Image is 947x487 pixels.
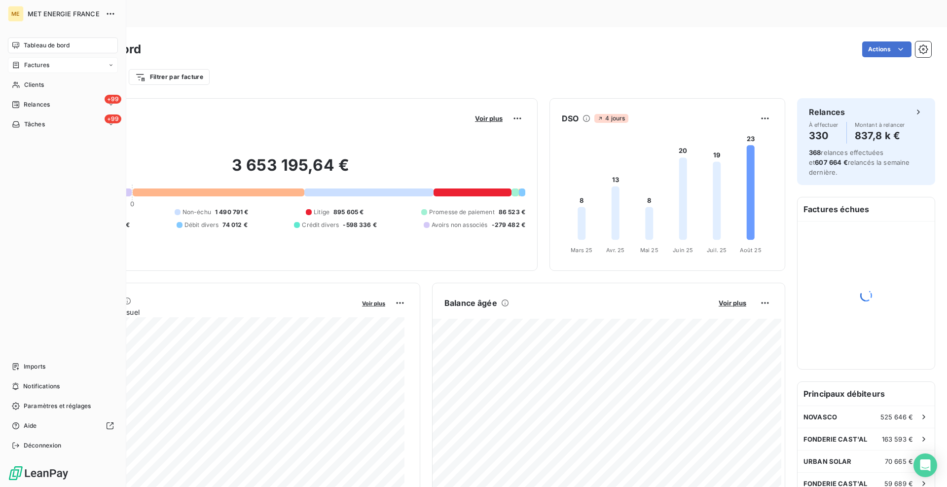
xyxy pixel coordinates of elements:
span: Notifications [23,382,60,391]
span: Déconnexion [24,441,62,450]
span: NOVASCO [803,413,837,421]
button: Voir plus [472,114,506,123]
span: Voir plus [475,114,503,122]
span: 607 664 € [815,158,847,166]
span: 1 490 791 € [215,208,249,217]
a: Aide [8,418,118,434]
span: Relances [24,100,50,109]
span: +99 [105,114,121,123]
span: -598 336 € [343,221,377,229]
a: +99Relances [8,97,118,112]
span: Crédit divers [302,221,339,229]
span: 525 646 € [880,413,913,421]
img: Logo LeanPay [8,465,69,481]
tspan: Mai 25 [640,247,658,254]
h4: 330 [809,128,838,144]
h2: 3 653 195,64 € [56,155,525,185]
span: 0 [130,200,134,208]
span: Voir plus [362,300,385,307]
tspan: Avr. 25 [606,247,624,254]
a: Factures [8,57,118,73]
a: Tableau de bord [8,37,118,53]
span: Paramètres et réglages [24,402,91,411]
a: Paramètres et réglages [8,398,118,414]
span: Aide [24,421,37,430]
span: Factures [24,61,49,70]
span: +99 [105,95,121,104]
button: Voir plus [359,299,388,307]
span: Tâches [24,120,45,129]
tspan: Juin 25 [673,247,693,254]
span: Avoirs non associés [432,221,488,229]
button: Actions [862,41,911,57]
a: +99Tâches [8,116,118,132]
span: 163 593 € [882,435,913,443]
tspan: Juil. 25 [707,247,727,254]
h6: Factures échues [798,197,935,221]
a: Imports [8,359,118,375]
span: Non-échu [182,208,211,217]
span: FONDERIE CAST'AL [803,435,867,443]
span: 74 012 € [222,221,247,229]
span: -279 482 € [492,221,526,229]
a: Clients [8,77,118,93]
h6: Principaux débiteurs [798,382,935,406]
span: Clients [24,80,44,89]
span: Promesse de paiement [429,208,495,217]
span: Montant à relancer [855,122,905,128]
span: URBAN SOLAR [803,457,852,465]
h4: 837,8 k € [855,128,905,144]
span: Tableau de bord [24,41,70,50]
span: relances effectuées et relancés la semaine dernière. [809,149,910,176]
h6: Relances [809,106,845,118]
h6: Balance âgée [444,297,497,309]
span: 70 665 € [885,457,913,465]
span: 4 jours [594,114,628,123]
span: Imports [24,362,45,371]
span: À effectuer [809,122,838,128]
span: 86 523 € [499,208,525,217]
span: Voir plus [719,299,746,307]
button: Voir plus [716,299,749,307]
span: Litige [314,208,329,217]
span: 895 605 € [333,208,364,217]
span: 368 [809,149,821,156]
span: Débit divers [184,221,219,229]
span: Chiffre d'affaires mensuel [56,307,355,317]
tspan: Août 25 [740,247,762,254]
tspan: Mars 25 [571,247,592,254]
h6: DSO [562,112,579,124]
div: Open Intercom Messenger [913,453,937,477]
button: Filtrer par facture [129,69,210,85]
